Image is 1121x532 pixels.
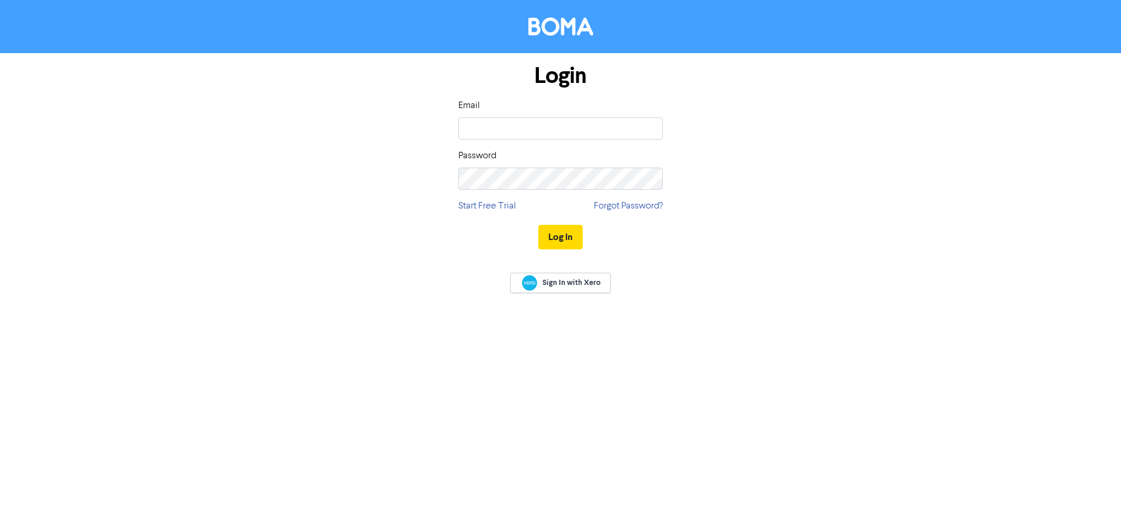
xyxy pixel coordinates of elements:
a: Sign In with Xero [510,273,611,293]
span: Sign In with Xero [542,277,601,288]
iframe: Chat Widget [1063,476,1121,532]
a: Forgot Password? [594,199,663,213]
button: Log In [538,225,583,249]
a: Start Free Trial [458,199,516,213]
img: Xero logo [522,275,537,291]
label: Email [458,99,480,113]
h1: Login [458,62,663,89]
label: Password [458,149,496,163]
img: BOMA Logo [528,18,593,36]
